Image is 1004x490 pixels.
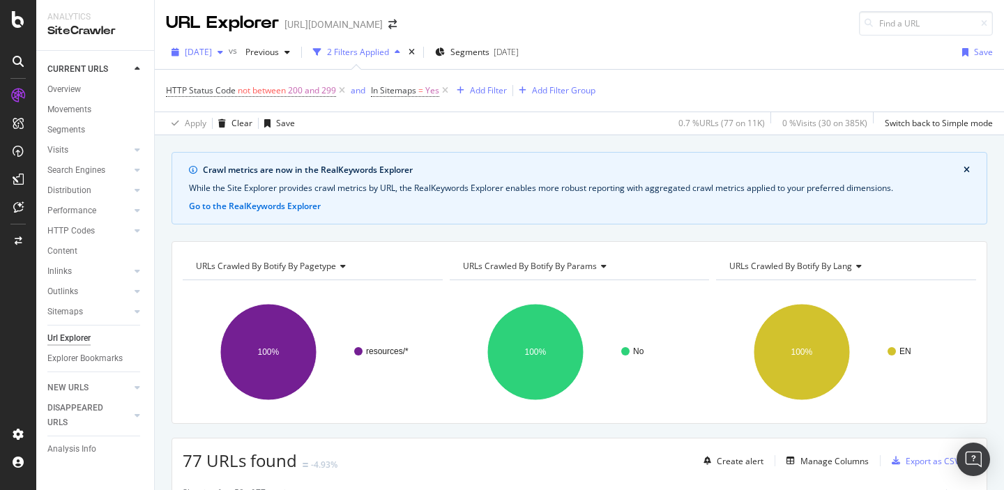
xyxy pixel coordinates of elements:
[974,46,993,58] div: Save
[185,117,206,129] div: Apply
[213,112,252,135] button: Clear
[231,117,252,129] div: Clear
[366,346,409,356] text: resources/*
[885,117,993,129] div: Switch back to Simple mode
[47,331,91,346] div: Url Explorer
[388,20,397,29] div: arrow-right-arrow-left
[727,255,964,277] h4: URLs Crawled By Botify By lang
[47,163,105,178] div: Search Engines
[183,291,443,413] div: A chart.
[351,84,365,96] div: and
[47,62,130,77] a: CURRENT URLS
[196,260,336,272] span: URLs Crawled By Botify By pagetype
[166,41,229,63] button: [DATE]
[47,305,83,319] div: Sitemaps
[494,46,519,58] div: [DATE]
[781,452,869,469] button: Manage Columns
[406,45,418,59] div: times
[47,123,144,137] a: Segments
[886,450,959,472] button: Export as CSV
[698,450,763,472] button: Create alert
[418,84,423,96] span: =
[957,41,993,63] button: Save
[429,41,524,63] button: Segments[DATE]
[47,82,81,97] div: Overview
[47,381,89,395] div: NEW URLS
[782,117,867,129] div: 0 % Visits ( 30 on 385K )
[47,204,96,218] div: Performance
[47,163,130,178] a: Search Engines
[47,244,144,259] a: Content
[47,442,96,457] div: Analysis Info
[716,291,976,413] svg: A chart.
[47,351,144,366] a: Explorer Bookmarks
[47,381,130,395] a: NEW URLS
[311,459,337,470] div: -4.93%
[193,255,430,277] h4: URLs Crawled By Botify By pagetype
[47,401,130,430] a: DISAPPEARED URLS
[47,183,130,198] a: Distribution
[47,224,95,238] div: HTTP Codes
[47,264,72,279] div: Inlinks
[47,102,91,117] div: Movements
[47,351,123,366] div: Explorer Bookmarks
[327,46,389,58] div: 2 Filters Applied
[288,81,336,100] span: 200 and 299
[185,46,212,58] span: 2025 Oct. 8th
[425,81,439,100] span: Yes
[258,347,280,357] text: 100%
[47,123,85,137] div: Segments
[240,41,296,63] button: Previous
[879,112,993,135] button: Switch back to Simple mode
[47,183,91,198] div: Distribution
[307,41,406,63] button: 2 Filters Applied
[47,224,130,238] a: HTTP Codes
[47,284,78,299] div: Outlinks
[47,23,143,39] div: SiteCrawler
[240,46,279,58] span: Previous
[47,82,144,97] a: Overview
[463,260,597,272] span: URLs Crawled By Botify By params
[47,264,130,279] a: Inlinks
[450,46,489,58] span: Segments
[47,442,144,457] a: Analysis Info
[47,143,130,158] a: Visits
[47,11,143,23] div: Analytics
[47,62,108,77] div: CURRENT URLS
[238,84,286,96] span: not between
[460,255,697,277] h4: URLs Crawled By Botify By params
[633,346,644,356] text: No
[47,244,77,259] div: Content
[189,200,321,213] button: Go to the RealKeywords Explorer
[470,84,507,96] div: Add Filter
[513,82,595,99] button: Add Filter Group
[47,305,130,319] a: Sitemaps
[276,117,295,129] div: Save
[524,347,546,357] text: 100%
[450,291,710,413] svg: A chart.
[957,443,990,476] div: Open Intercom Messenger
[284,17,383,31] div: [URL][DOMAIN_NAME]
[47,143,68,158] div: Visits
[47,284,130,299] a: Outlinks
[859,11,993,36] input: Find a URL
[166,11,279,35] div: URL Explorer
[906,455,959,467] div: Export as CSV
[47,204,130,218] a: Performance
[47,102,144,117] a: Movements
[203,164,964,176] div: Crawl metrics are now in the RealKeywords Explorer
[532,84,595,96] div: Add Filter Group
[800,455,869,467] div: Manage Columns
[183,449,297,472] span: 77 URLs found
[303,463,308,467] img: Equal
[351,84,365,97] button: and
[899,346,911,356] text: EN
[791,347,813,357] text: 100%
[47,331,144,346] a: Url Explorer
[47,401,118,430] div: DISAPPEARED URLS
[451,82,507,99] button: Add Filter
[960,161,973,179] button: close banner
[166,112,206,135] button: Apply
